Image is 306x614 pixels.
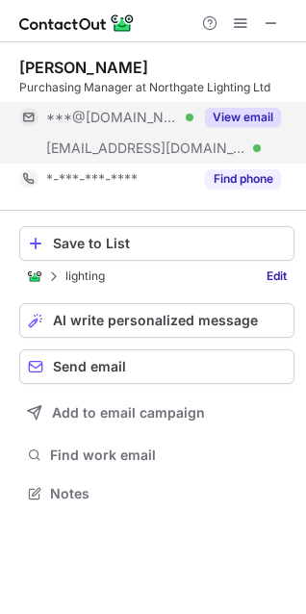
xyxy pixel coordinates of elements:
[19,58,148,77] div: [PERSON_NAME]
[259,267,294,286] a: Edit
[50,447,287,464] span: Find work email
[27,269,42,284] img: ContactOut
[53,359,126,374] span: Send email
[205,108,281,127] button: Reveal Button
[19,442,294,469] button: Find work email
[19,79,294,96] div: Purchasing Manager at Northgate Lighting Ltd
[19,226,294,261] button: Save to List
[53,313,258,328] span: AI write personalized message
[46,109,179,126] span: ***@[DOMAIN_NAME]
[46,140,246,157] span: [EMAIL_ADDRESS][DOMAIN_NAME]
[19,349,294,384] button: Send email
[19,396,294,430] button: Add to email campaign
[19,12,135,35] img: ContactOut v5.3.10
[19,303,294,338] button: AI write personalized message
[53,236,286,251] div: Save to List
[52,405,205,421] span: Add to email campaign
[65,269,105,283] p: lighting
[50,485,287,502] span: Notes
[205,169,281,189] button: Reveal Button
[19,480,294,507] button: Notes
